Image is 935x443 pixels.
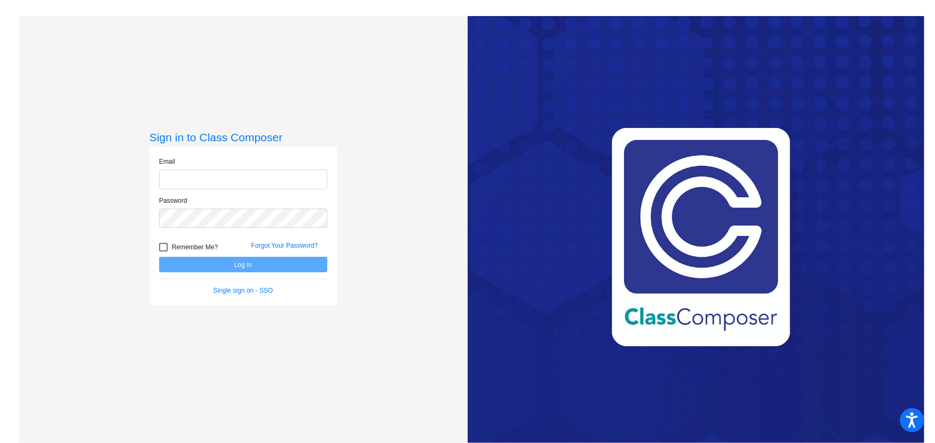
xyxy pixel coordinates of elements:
[159,196,188,205] label: Password
[159,157,175,166] label: Email
[159,257,327,272] button: Log In
[251,242,318,249] a: Forgot Your Password?
[149,131,337,144] h3: Sign in to Class Composer
[172,241,218,254] span: Remember Me?
[213,287,273,294] a: Single sign on - SSO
